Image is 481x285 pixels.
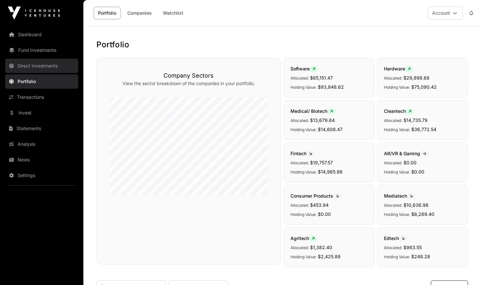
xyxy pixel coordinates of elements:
span: Allocated: [290,118,309,123]
span: Software [290,66,318,71]
span: $75,090.42 [411,84,437,90]
span: Holding Value: [384,212,410,217]
span: Holding Value: [290,254,317,259]
a: Invest [5,106,78,120]
span: Edtech [384,235,407,241]
span: Medical/ Biotech [290,108,335,114]
span: $93,848.62 [318,84,344,90]
span: Allocated: [384,245,402,250]
span: Agritech [290,235,317,241]
span: Allocated: [384,203,402,208]
h1: Portfolio [96,39,468,50]
span: Mediatech [384,193,415,199]
iframe: Chat Widget [448,254,481,285]
span: Holding Value: [290,127,317,132]
span: Holding Value: [384,85,410,90]
a: Portfolio [5,74,78,89]
a: Fund Investments [5,43,78,57]
span: Allocated: [384,160,402,165]
span: Cleantech [384,108,414,114]
span: Allocated: [384,76,402,81]
span: Fintech [290,151,315,156]
span: $248.28 [411,254,430,259]
a: Settings [5,168,78,183]
a: Statements [5,121,78,136]
a: Dashboard [5,27,78,42]
span: Holding Value: [290,85,317,90]
span: $1,382.40 [310,245,332,250]
p: View the sector breakdown of the companies in your portfolio. [110,80,268,87]
span: $13,679.64 [310,117,335,123]
span: $2,425.88 [318,254,341,259]
span: $0.00 [318,211,331,217]
a: Direct Investments [5,59,78,73]
span: $10,836.96 [403,202,429,208]
span: Holding Value: [290,170,317,174]
span: $14,965.86 [318,169,343,174]
span: $14,608.47 [318,127,343,132]
a: News [5,153,78,167]
span: $14,735.79 [403,117,428,123]
span: $65,151.47 [310,75,333,81]
button: Account [428,7,463,20]
span: Holding Value: [384,170,410,174]
span: Allocated: [384,118,402,123]
span: Holding Value: [384,127,410,132]
span: $453.94 [310,202,329,208]
img: Icehouse Ventures Logo [8,7,60,20]
span: Allocated: [290,160,309,165]
span: $6,269.40 [411,211,434,217]
span: Allocated: [290,76,309,81]
span: $0.00 [411,169,424,174]
span: $36,772.54 [411,127,436,132]
span: Holding Value: [384,254,410,259]
span: AR/VR & Gaming [384,151,429,156]
a: Transactions [5,90,78,104]
span: Consumer Products [290,193,341,199]
a: Portfolio [94,7,120,19]
span: Allocated: [290,245,309,250]
h3: Company Sectors [110,71,268,80]
a: Analysis [5,137,78,151]
span: $983.55 [403,245,422,250]
span: Holding Value: [290,212,317,217]
a: Companies [123,7,156,19]
span: $29,898.68 [403,75,430,81]
span: Allocated: [290,203,309,208]
a: Watchlist [159,7,188,19]
span: $19,757.57 [310,160,333,165]
span: $0.00 [403,160,417,165]
span: Hardware [384,66,413,71]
